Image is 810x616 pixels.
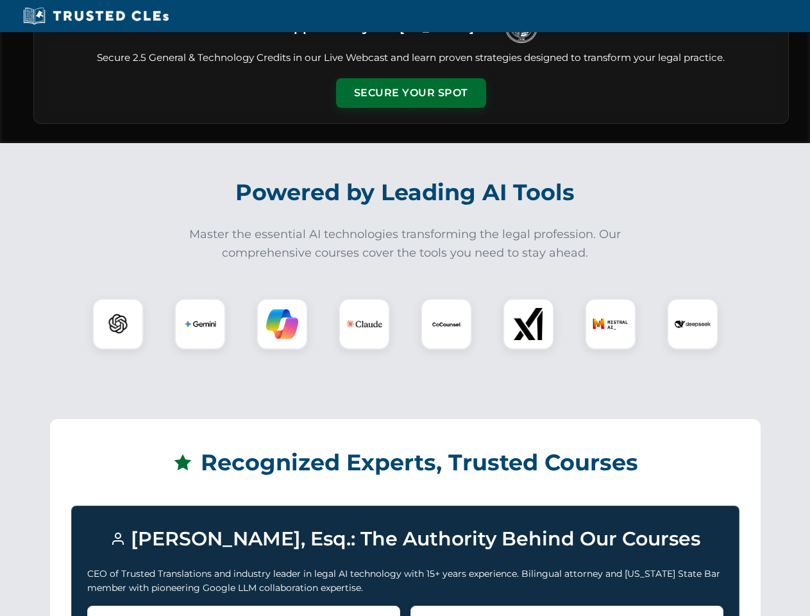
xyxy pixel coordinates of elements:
[87,567,723,595] p: CEO of Trusted Translations and industry leader in legal AI technology with 15+ years experience....
[585,298,636,350] div: Mistral AI
[92,298,144,350] div: ChatGPT
[336,78,486,108] button: Secure Your Spot
[99,305,137,343] img: ChatGPT Logo
[50,170,761,215] h2: Powered by Leading AI Tools
[421,298,472,350] div: CoCounsel
[339,298,390,350] div: Claude
[87,522,723,556] h3: [PERSON_NAME], Esq.: The Authority Behind Our Courses
[266,308,298,340] img: Copilot Logo
[512,308,544,340] img: xAI Logo
[346,306,382,342] img: Claude Logo
[667,298,718,350] div: DeepSeek
[503,298,554,350] div: xAI
[184,308,216,340] img: Gemini Logo
[49,51,773,65] p: Secure 2.5 General & Technology Credits in our Live Webcast and learn proven strategies designed ...
[593,306,629,342] img: Mistral AI Logo
[675,306,711,342] img: DeepSeek Logo
[257,298,308,350] div: Copilot
[174,298,226,350] div: Gemini
[430,308,462,340] img: CoCounsel Logo
[71,440,739,485] h2: Recognized Experts, Trusted Courses
[181,225,630,262] p: Master the essential AI technologies transforming the legal profession. Our comprehensive courses...
[19,6,173,26] img: Trusted CLEs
